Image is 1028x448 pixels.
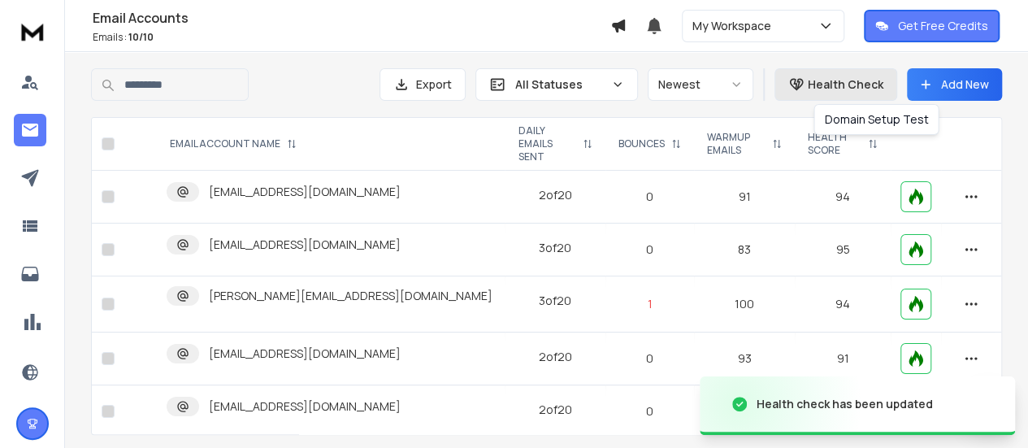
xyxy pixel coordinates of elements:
p: 0 [615,189,684,205]
td: 95 [795,224,891,276]
p: WARMUP EMAILS [707,131,766,157]
p: [EMAIL_ADDRESS][DOMAIN_NAME] [209,398,401,415]
td: 94 [795,171,891,224]
button: Newest [648,68,753,101]
td: 83 [694,224,795,276]
button: Export [380,68,466,101]
p: DAILY EMAILS SENT [518,124,576,163]
p: [EMAIL_ADDRESS][DOMAIN_NAME] [209,346,401,362]
p: My Workspace [692,18,778,34]
div: 2 of 20 [539,187,572,203]
div: Health check has been updated [757,396,933,412]
button: Health Check [774,68,897,101]
td: 93 [694,333,795,385]
button: Get Free Credits [864,10,1000,42]
div: EMAIL ACCOUNT NAME [170,137,297,150]
div: Domain Setup Test [813,104,939,135]
p: [PERSON_NAME][EMAIL_ADDRESS][DOMAIN_NAME] [209,288,492,304]
p: 1 [615,296,684,312]
p: [EMAIL_ADDRESS][DOMAIN_NAME] [209,184,401,200]
p: 0 [615,350,684,367]
div: 3 of 20 [539,293,571,309]
div: 2 of 20 [539,349,572,365]
div: 2 of 20 [539,402,572,418]
span: 10 / 10 [128,30,154,44]
h1: Email Accounts [93,8,610,28]
p: 0 [615,403,684,420]
p: All Statuses [515,76,605,93]
p: Emails : [93,31,610,44]
div: 3 of 20 [539,240,571,256]
td: 94 [795,276,891,333]
td: 100 [694,276,795,333]
p: Health Check [808,76,883,93]
p: BOUNCES [618,137,665,150]
p: 0 [615,241,684,258]
button: Add New [907,68,1002,101]
img: logo [16,16,49,46]
td: 91 [694,171,795,224]
p: HEALTH SCORE [808,131,861,157]
p: [EMAIL_ADDRESS][DOMAIN_NAME] [209,237,401,253]
p: Get Free Credits [898,18,988,34]
td: 91 [795,333,891,385]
